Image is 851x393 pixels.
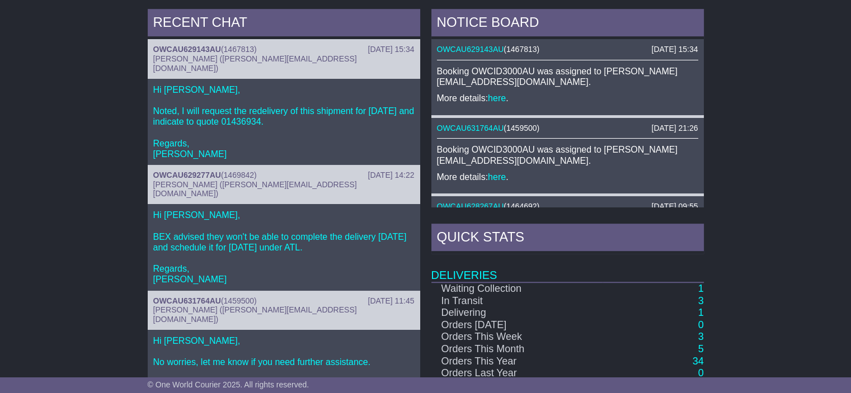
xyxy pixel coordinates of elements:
[651,202,698,211] div: [DATE] 09:55
[148,380,309,389] span: © One World Courier 2025. All rights reserved.
[153,45,415,54] div: ( )
[692,356,703,367] a: 34
[698,367,703,378] a: 0
[431,307,603,319] td: Delivering
[153,305,357,324] span: [PERSON_NAME] ([PERSON_NAME][EMAIL_ADDRESS][DOMAIN_NAME])
[431,331,603,343] td: Orders This Week
[698,343,703,354] a: 5
[431,254,704,282] td: Deliveries
[437,202,698,211] div: ( )
[698,319,703,330] a: 0
[431,224,704,254] div: Quick Stats
[506,45,537,54] span: 1467813
[153,171,415,180] div: ( )
[224,296,255,305] span: 1459500
[368,296,414,306] div: [DATE] 11:45
[148,9,420,39] div: RECENT CHAT
[368,171,414,180] div: [DATE] 14:22
[431,9,704,39] div: NOTICE BOARD
[437,45,698,54] div: ( )
[153,54,357,73] span: [PERSON_NAME] ([PERSON_NAME][EMAIL_ADDRESS][DOMAIN_NAME])
[437,66,698,87] p: Booking OWCID3000AU was assigned to [PERSON_NAME][EMAIL_ADDRESS][DOMAIN_NAME].
[153,84,415,159] p: Hi [PERSON_NAME], Noted, I will request the redelivery of this shipment for [DATE] and indicate t...
[224,171,255,179] span: 1469842
[153,45,221,54] a: OWCAU629143AU
[437,45,504,54] a: OWCAU629143AU
[698,307,703,318] a: 1
[437,124,698,133] div: ( )
[431,343,603,356] td: Orders This Month
[698,295,703,306] a: 3
[488,172,506,182] a: here
[153,296,415,306] div: ( )
[437,172,698,182] p: More details: .
[506,124,537,132] span: 1459500
[506,202,537,211] span: 1464692
[437,93,698,103] p: More details: .
[651,124,698,133] div: [DATE] 21:26
[153,171,221,179] a: OWCAU629277AU
[437,144,698,165] p: Booking OWCID3000AU was assigned to [PERSON_NAME][EMAIL_ADDRESS][DOMAIN_NAME].
[431,319,603,332] td: Orders [DATE]
[698,331,703,342] a: 3
[488,93,506,103] a: here
[431,282,603,295] td: Waiting Collection
[368,45,414,54] div: [DATE] 15:34
[651,45,698,54] div: [DATE] 15:34
[153,180,357,198] span: [PERSON_NAME] ([PERSON_NAME][EMAIL_ADDRESS][DOMAIN_NAME])
[224,45,255,54] span: 1467813
[431,356,603,368] td: Orders This Year
[431,367,603,380] td: Orders Last Year
[437,124,504,132] a: OWCAU631764AU
[431,295,603,307] td: In Transit
[153,296,221,305] a: OWCAU631764AU
[698,283,703,294] a: 1
[437,202,504,211] a: OWCAU628267AU
[153,210,415,285] p: Hi [PERSON_NAME], BEX advised they won't be able to complete the delivery [DATE] and schedule it ...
